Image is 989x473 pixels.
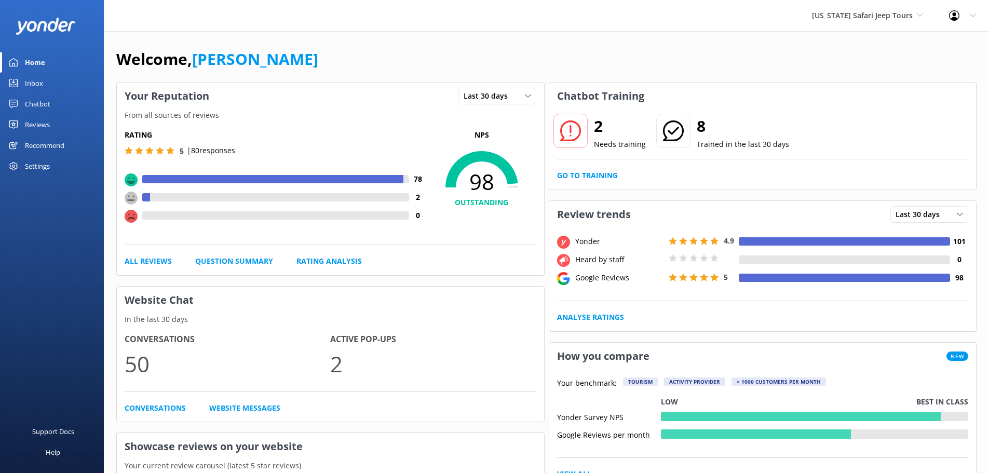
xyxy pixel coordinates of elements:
[664,377,725,386] div: Activity Provider
[180,146,184,156] span: 5
[330,346,536,381] p: 2
[623,377,658,386] div: Tourism
[25,93,50,114] div: Chatbot
[427,197,536,208] h4: OUTSTANDING
[896,209,946,220] span: Last 30 days
[812,10,913,20] span: [US_STATE] Safari Jeep Tours
[192,48,318,70] a: [PERSON_NAME]
[661,396,678,408] p: Low
[125,346,330,381] p: 50
[594,139,646,150] p: Needs training
[117,110,544,121] p: From all sources of reviews
[330,333,536,346] h4: Active Pop-ups
[32,421,74,442] div: Support Docs
[731,377,826,386] div: > 1000 customers per month
[209,402,280,414] a: Website Messages
[557,412,661,421] div: Yonder Survey NPS
[916,396,968,408] p: Best in class
[125,402,186,414] a: Conversations
[409,173,427,185] h4: 78
[427,129,536,141] p: NPS
[125,129,427,141] h5: Rating
[195,255,273,267] a: Question Summary
[427,169,536,195] span: 98
[724,272,728,282] span: 5
[117,433,544,460] h3: Showcase reviews on your website
[409,210,427,221] h4: 0
[724,236,734,246] span: 4.9
[950,236,968,247] h4: 101
[116,47,318,72] h1: Welcome,
[296,255,362,267] a: Rating Analysis
[125,255,172,267] a: All Reviews
[117,83,217,110] h3: Your Reputation
[117,287,544,314] h3: Website Chat
[557,429,661,439] div: Google Reviews per month
[117,460,544,471] p: Your current review carousel (latest 5 star reviews)
[549,343,657,370] h3: How you compare
[946,352,968,361] span: New
[549,201,639,228] h3: Review trends
[573,272,666,283] div: Google Reviews
[697,139,789,150] p: Trained in the last 30 days
[25,52,45,73] div: Home
[464,90,514,102] span: Last 30 days
[187,145,235,156] p: | 80 responses
[950,272,968,283] h4: 98
[573,254,666,265] div: Heard by staff
[573,236,666,247] div: Yonder
[557,170,618,181] a: Go to Training
[950,254,968,265] h4: 0
[46,442,60,463] div: Help
[25,156,50,177] div: Settings
[117,314,544,325] p: In the last 30 days
[16,18,75,35] img: yonder-white-logo.png
[125,333,330,346] h4: Conversations
[557,377,617,390] p: Your benchmark:
[25,73,43,93] div: Inbox
[549,83,652,110] h3: Chatbot Training
[409,192,427,203] h4: 2
[594,114,646,139] h2: 2
[697,114,789,139] h2: 8
[25,135,64,156] div: Recommend
[25,114,50,135] div: Reviews
[557,312,624,323] a: Analyse Ratings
